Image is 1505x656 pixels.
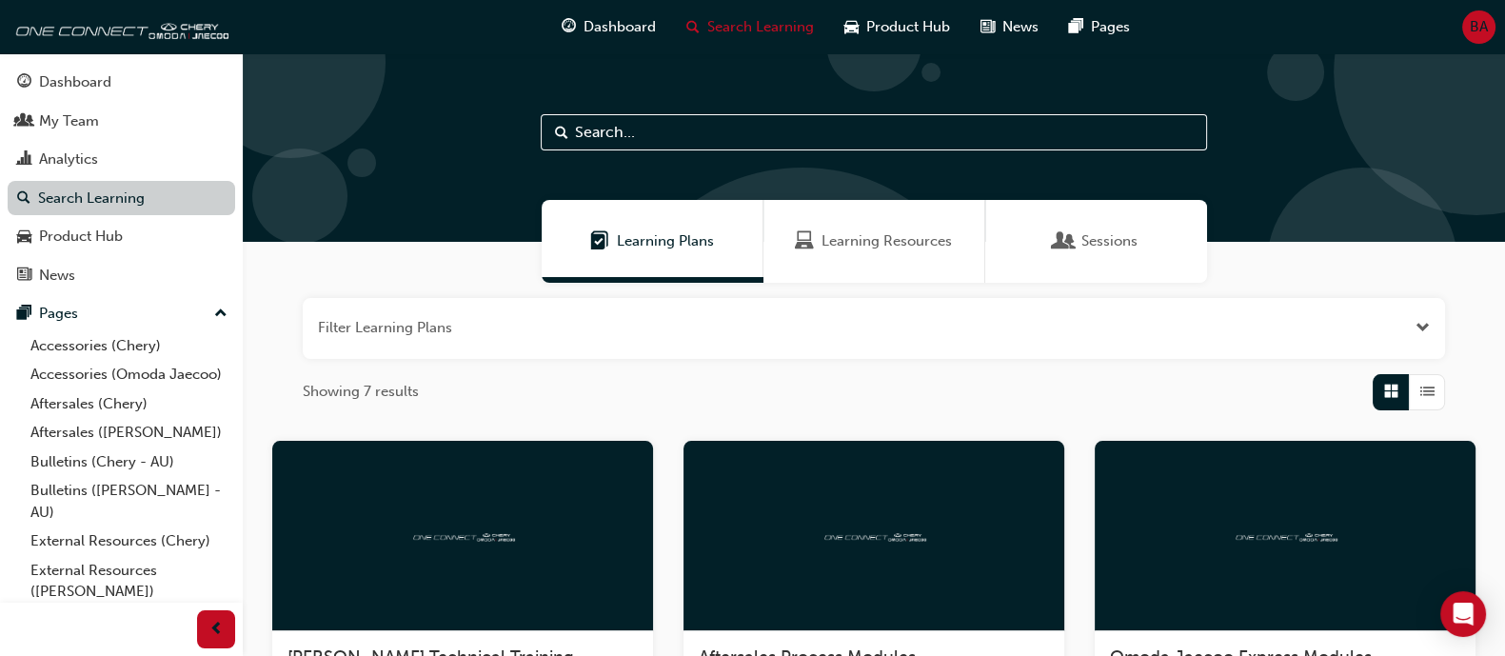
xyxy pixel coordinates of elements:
a: Aftersales ([PERSON_NAME]) [23,418,235,447]
a: News [8,258,235,293]
a: Accessories (Omoda Jaecoo) [23,360,235,389]
span: Showing 7 results [303,381,419,403]
span: News [1002,16,1039,38]
a: search-iconSearch Learning [671,8,829,47]
div: Open Intercom Messenger [1440,591,1486,637]
span: Learning Resources [795,230,814,252]
a: Aftersales (Chery) [23,389,235,419]
span: Search [555,122,568,144]
span: prev-icon [209,618,224,642]
button: DashboardMy TeamAnalyticsSearch LearningProduct HubNews [8,61,235,296]
a: External Resources ([PERSON_NAME]) [23,556,235,606]
button: Pages [8,296,235,331]
span: news-icon [17,268,31,285]
span: news-icon [980,15,995,39]
a: car-iconProduct Hub [829,8,965,47]
span: car-icon [17,229,31,246]
a: My Team [8,104,235,139]
a: guage-iconDashboard [546,8,671,47]
img: oneconnect [10,8,228,46]
span: up-icon [214,302,228,327]
a: Learning ResourcesLearning Resources [763,200,985,283]
span: pages-icon [1069,15,1083,39]
a: SessionsSessions [985,200,1207,283]
a: Accessories (Chery) [23,331,235,361]
div: Dashboard [39,71,111,93]
span: Sessions [1055,230,1074,252]
img: oneconnect [1233,526,1337,544]
img: oneconnect [822,526,926,544]
div: My Team [39,110,99,132]
span: Learning Resources [822,230,952,252]
button: BA [1462,10,1495,44]
span: people-icon [17,113,31,130]
a: Bulletins (Chery - AU) [23,447,235,477]
div: News [39,265,75,287]
a: Analytics [8,142,235,177]
div: Pages [39,303,78,325]
a: pages-iconPages [1054,8,1145,47]
a: news-iconNews [965,8,1054,47]
input: Search... [541,114,1207,150]
span: Product Hub [866,16,950,38]
span: Learning Plans [590,230,609,252]
a: Bulletins ([PERSON_NAME] - AU) [23,476,235,527]
span: BA [1470,16,1488,38]
span: Dashboard [584,16,656,38]
span: car-icon [844,15,859,39]
a: Dashboard [8,65,235,100]
span: Learning Plans [617,230,714,252]
span: Search Learning [707,16,814,38]
a: External Resources (Chery) [23,527,235,556]
span: pages-icon [17,306,31,323]
span: chart-icon [17,151,31,169]
span: guage-icon [17,74,31,91]
span: Grid [1384,381,1398,403]
span: search-icon [686,15,700,39]
div: Product Hub [39,226,123,248]
img: oneconnect [410,526,515,544]
button: Open the filter [1416,317,1430,339]
span: List [1420,381,1435,403]
span: Pages [1091,16,1130,38]
a: Learning PlansLearning Plans [542,200,763,283]
span: search-icon [17,190,30,208]
div: Analytics [39,149,98,170]
a: Product Hub [8,219,235,254]
span: Sessions [1081,230,1138,252]
span: guage-icon [562,15,576,39]
a: Search Learning [8,181,235,216]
